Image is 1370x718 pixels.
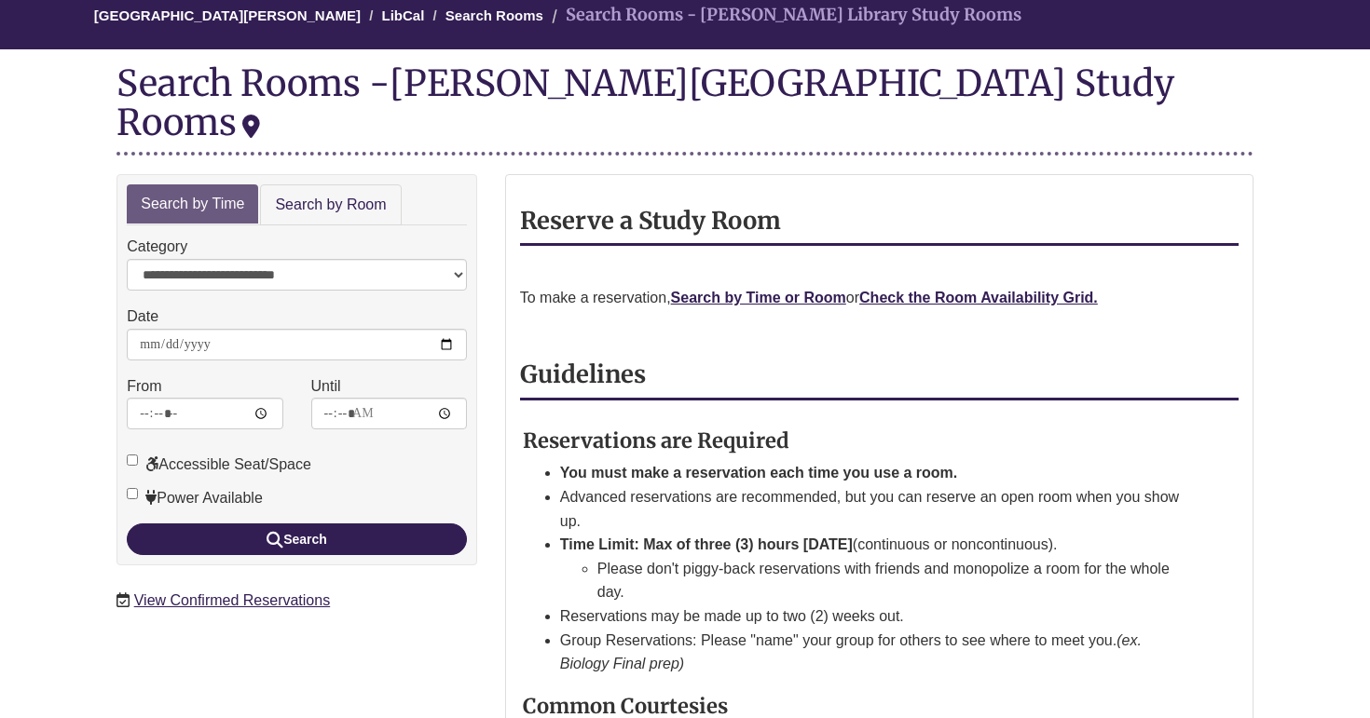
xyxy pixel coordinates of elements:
[547,2,1021,29] li: Search Rooms - [PERSON_NAME] Library Study Rooms
[127,235,187,259] label: Category
[311,374,341,399] label: Until
[127,523,467,555] button: Search
[127,184,258,224] a: Search by Time
[560,536,853,552] strong: Time Limit: Max of three (3) hours [DATE]
[520,286,1239,310] p: To make a reservation, or
[116,63,1254,155] div: Search Rooms -
[520,206,781,236] strong: Reserve a Study Room
[560,465,958,481] strong: You must make a reservation each time you use a room.
[127,488,138,499] input: Power Available
[560,604,1194,629] li: Reservations may be made up to two (2) weeks out.
[382,7,425,23] a: LibCal
[127,454,138,466] input: Accessible Seat/Space
[597,557,1194,604] li: Please don't piggy-back reservations with friends and monopolize a room for the whole day.
[445,7,543,23] a: Search Rooms
[116,61,1174,144] div: [PERSON_NAME][GEOGRAPHIC_DATA] Study Rooms
[127,486,263,510] label: Power Available
[127,453,311,477] label: Accessible Seat/Space
[560,485,1194,533] li: Advanced reservations are recommended, but you can reserve an open room when you show up.
[560,629,1194,676] li: Group Reservations: Please "name" your group for others to see where to meet you.
[260,184,401,226] a: Search by Room
[523,427,789,454] strong: Reservations are Required
[671,290,846,305] a: Search by Time or Room
[520,359,646,389] strong: Guidelines
[560,533,1194,604] li: (continuous or noncontinuous).
[127,305,158,329] label: Date
[127,374,161,399] label: From
[859,290,1098,305] a: Check the Room Availability Grid.
[94,7,361,23] a: [GEOGRAPHIC_DATA][PERSON_NAME]
[134,592,330,608] a: View Confirmed Reservations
